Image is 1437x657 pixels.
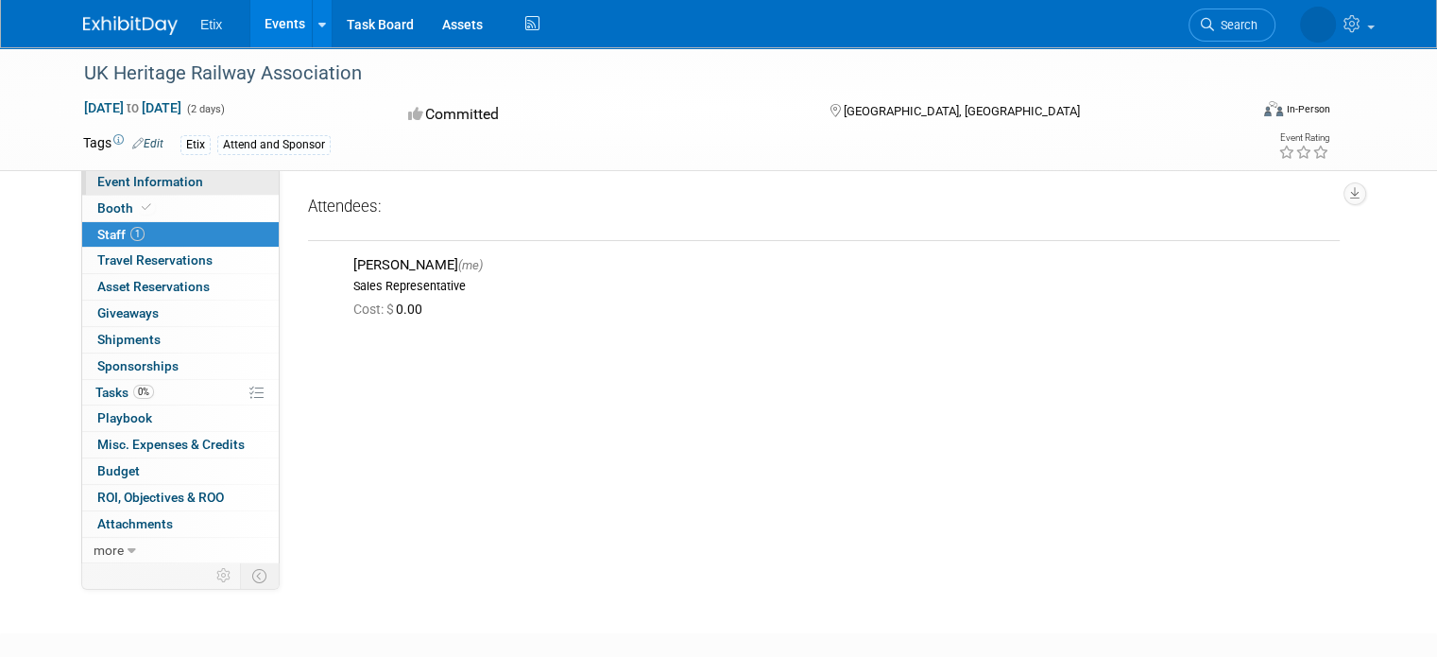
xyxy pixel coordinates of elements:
span: Travel Reservations [97,252,213,268]
a: Tasks0% [82,380,279,406]
a: Travel Reservations [82,248,279,273]
span: (me) [458,258,483,272]
span: Etix [200,17,222,32]
a: Asset Reservations [82,274,279,300]
span: Playbook [97,410,152,425]
span: [DATE] [DATE] [83,99,182,116]
span: Tasks [95,385,154,400]
img: Format-Inperson.png [1264,101,1283,116]
span: Sponsorships [97,358,179,373]
a: Sponsorships [82,354,279,379]
i: Booth reservation complete [142,202,151,213]
a: Playbook [82,406,279,431]
span: more [94,543,124,558]
a: Shipments [82,327,279,353]
div: Attendees: [308,196,1340,220]
div: Attend and Sponsor [217,135,331,155]
span: ROI, Objectives & ROO [97,490,224,505]
span: [GEOGRAPHIC_DATA], [GEOGRAPHIC_DATA] [844,104,1080,118]
div: Committed [402,98,799,131]
a: Misc. Expenses & Credits [82,432,279,458]
span: (2 days) [185,103,225,115]
span: Misc. Expenses & Credits [97,437,245,452]
a: Event Information [82,169,279,195]
span: Shipments [97,332,161,347]
div: Event Format [1146,98,1330,127]
div: In-Person [1286,102,1330,116]
img: ExhibitDay [83,16,178,35]
span: Asset Reservations [97,279,210,294]
td: Toggle Event Tabs [241,563,280,588]
a: Staff1 [82,222,279,248]
span: Booth [97,200,155,216]
a: Attachments [82,511,279,537]
span: Cost: $ [353,302,396,317]
span: 0% [133,385,154,399]
div: UK Heritage Railway Association [77,57,1224,91]
span: Search [1214,18,1257,32]
div: [PERSON_NAME] [353,256,1332,274]
a: Giveaways [82,301,279,326]
span: Staff [97,227,145,242]
span: 1 [130,227,145,241]
span: Giveaways [97,305,159,320]
a: more [82,538,279,563]
div: Event Rating [1278,133,1329,143]
span: 0.00 [353,302,430,317]
span: Attachments [97,516,173,531]
a: Booth [82,196,279,221]
span: Budget [97,463,140,478]
div: Sales Representative [353,279,1332,294]
a: Search [1189,9,1275,42]
span: to [124,100,142,115]
a: Edit [132,137,163,150]
span: Event Information [97,174,203,189]
a: Budget [82,458,279,484]
td: Tags [83,133,163,155]
td: Personalize Event Tab Strip [208,563,241,588]
a: ROI, Objectives & ROO [82,485,279,510]
div: Etix [180,135,211,155]
img: Amy Meyer [1300,7,1336,43]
